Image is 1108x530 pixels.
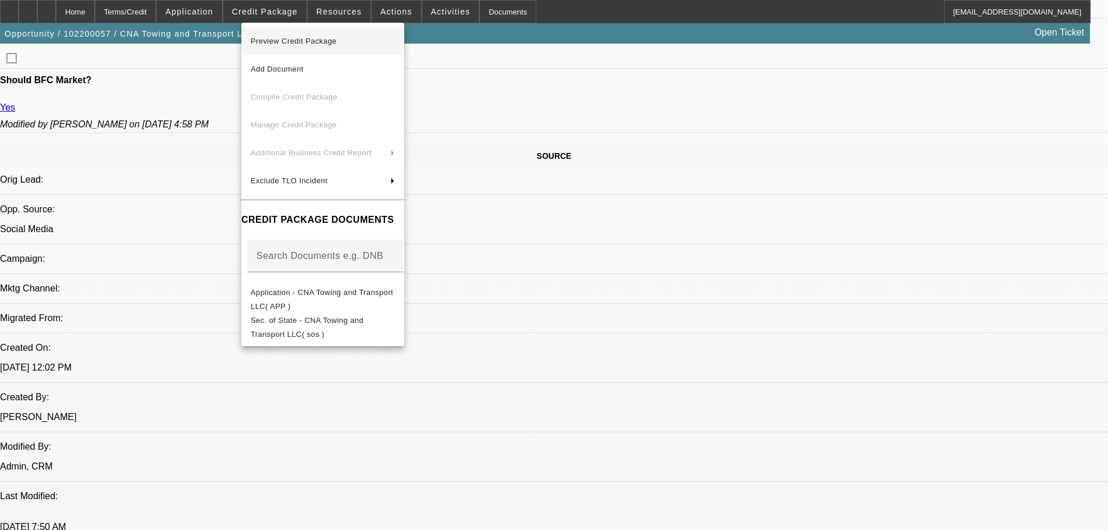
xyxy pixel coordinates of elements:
span: Preview Credit Package [251,37,337,45]
span: Sec. of State - CNA Towing and Transport LLC( sos ) [251,316,364,339]
button: Application - CNA Towing and Transport LLC( APP ) [241,286,404,314]
span: Application - CNA Towing and Transport LLC( APP ) [251,288,393,311]
span: Add Document [251,65,304,73]
h4: CREDIT PACKAGE DOCUMENTS [241,213,404,227]
span: Exclude TLO Incident [251,176,327,185]
button: Sec. of State - CNA Towing and Transport LLC( sos ) [241,314,404,342]
mat-label: Search Documents e.g. DNB [256,251,383,261]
